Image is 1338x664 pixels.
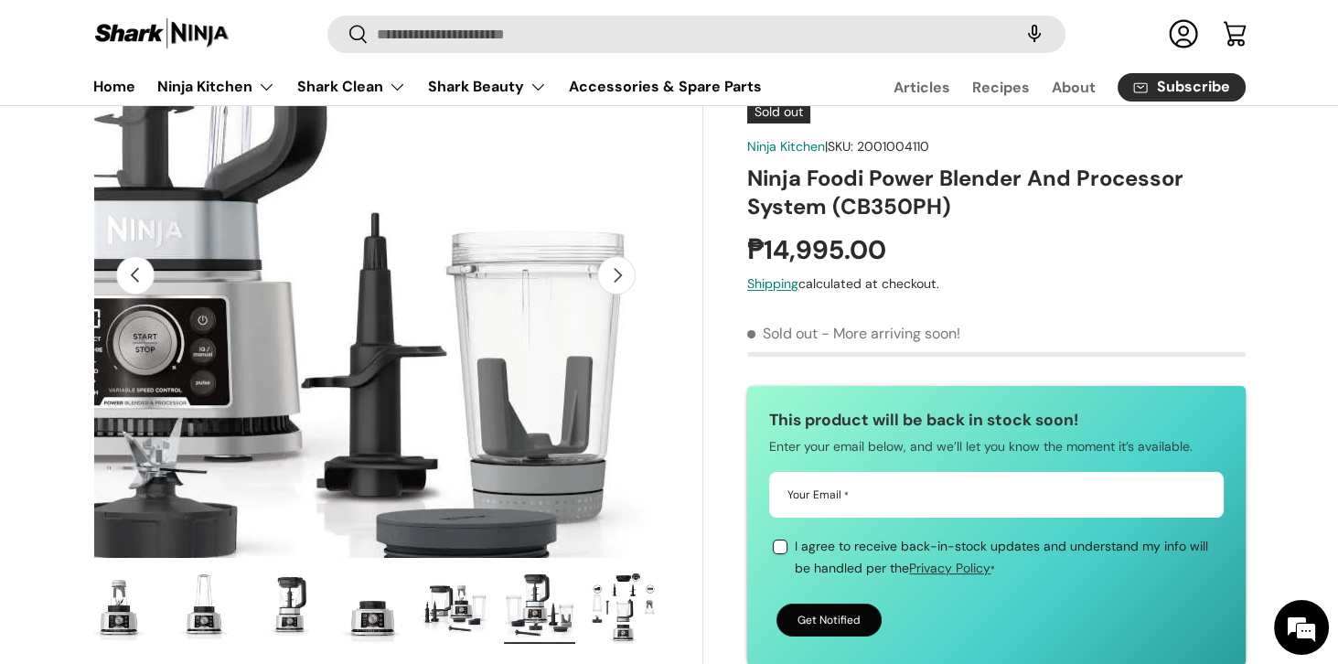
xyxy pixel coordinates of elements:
[747,100,810,123] span: Sold out
[1118,73,1246,102] a: Subscribe
[747,273,1245,293] div: calculated at checkout.
[769,436,1223,458] p: Enter your email below, and we’ll let you know the moment it’s available.
[146,69,286,105] summary: Ninja Kitchen
[252,571,323,644] img: Ninja Foodi Power Blender And Processor System (CB350PH)
[93,69,762,105] nav: Primary
[776,604,882,637] button: Get Notified
[850,69,1246,105] nav: Secondary
[1052,70,1096,105] a: About
[1157,80,1230,95] span: Subscribe
[909,560,990,576] a: Privacy Policy
[420,571,491,644] img: Ninja Foodi Power Blender And Processor System (CB350PH)
[972,70,1030,105] a: Recipes
[336,571,407,644] img: Ninja Foodi Power Blender And Processor System (CB350PH)
[747,137,825,154] a: Ninja Kitchen
[747,323,818,342] span: Sold out
[93,16,230,52] img: Shark Ninja Philippines
[504,571,575,644] img: Ninja Foodi Power Blender And Processor System (CB350PH)
[821,323,960,342] p: - More arriving soon!
[747,274,798,291] a: Shipping
[106,209,252,394] span: We're online!
[588,571,659,644] img: Ninja Foodi Power Blender And Processor System (CB350PH)
[1005,15,1064,55] speech-search-button: Search by voice
[417,69,558,105] summary: Shark Beauty
[93,69,135,104] a: Home
[9,457,348,521] textarea: Type your message and hit 'Enter'
[286,69,417,105] summary: Shark Clean
[83,571,155,644] img: Ninja Foodi Power Blender And Processor System (CB350PH)
[795,538,1208,576] span: I agree to receive back-in-stock updates and understand my info will be handled per the
[300,9,344,53] div: Minimize live chat window
[769,407,1223,431] h3: This product will be back in stock soon!
[894,70,950,105] a: Articles
[569,69,762,104] a: Accessories & Spare Parts
[825,137,929,154] span: |
[747,164,1245,220] h1: Ninja Foodi Power Blender And Processor System (CB350PH)
[857,137,929,154] span: 2001004110
[747,233,891,267] strong: ₱14,995.00
[167,571,239,644] img: Ninja Foodi Power Blender And Processor System (CB350PH)
[828,137,853,154] span: SKU:
[95,102,307,126] div: Chat with us now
